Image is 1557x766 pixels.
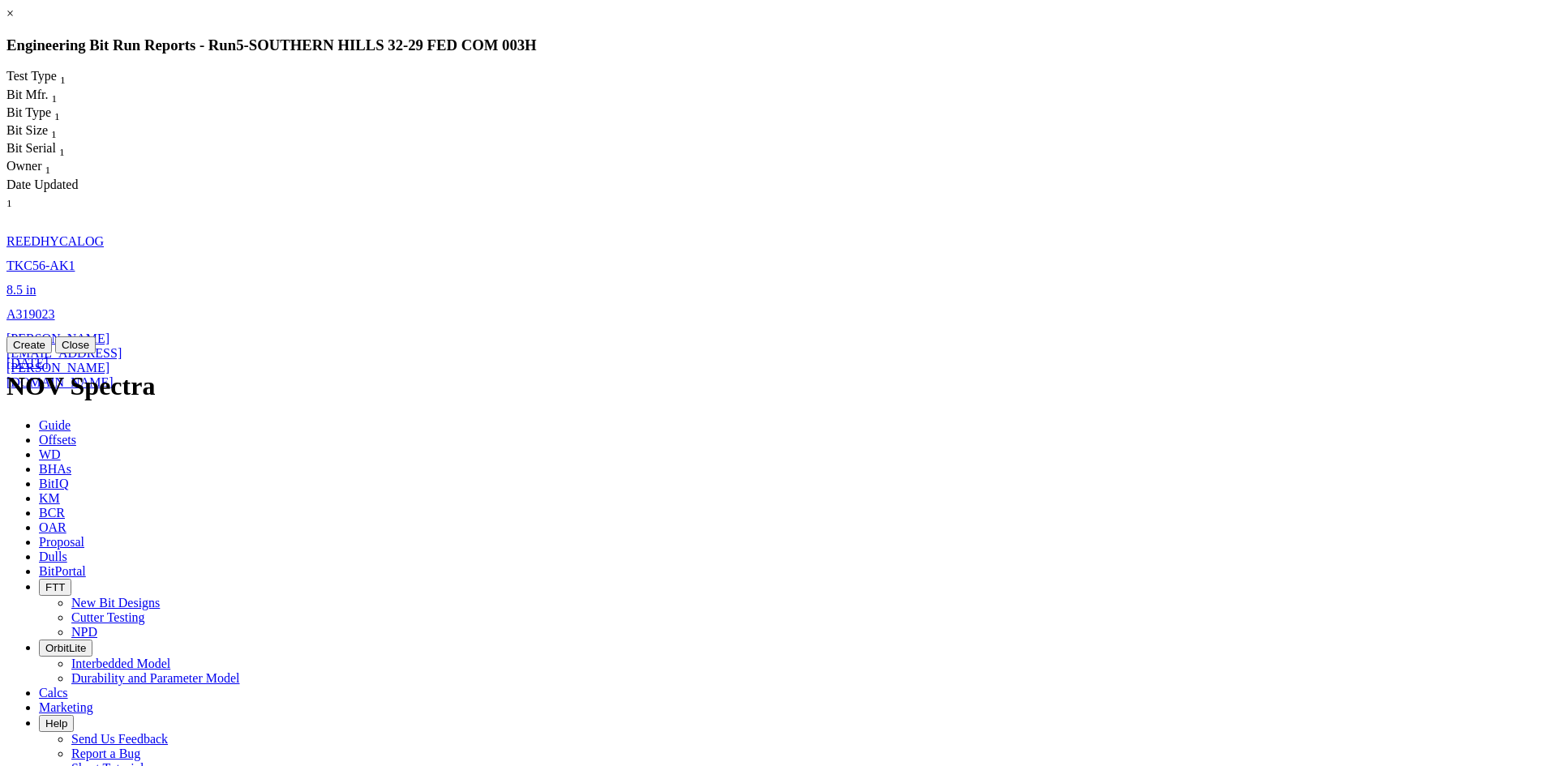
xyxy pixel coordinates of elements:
[6,283,23,297] span: 8.5
[39,418,71,432] span: Guide
[6,141,96,159] div: Bit Serial Sort None
[71,610,145,624] a: Cutter Testing
[39,564,86,578] span: BitPortal
[45,165,51,177] sub: 1
[236,36,243,53] span: 5
[39,433,76,447] span: Offsets
[45,159,51,173] span: Sort None
[6,159,87,177] div: Sort None
[6,178,87,210] div: Date Updated Sort None
[6,197,12,209] sub: 1
[60,69,66,83] span: Sort None
[60,75,66,87] sub: 1
[59,141,65,155] span: Sort None
[249,36,537,53] span: SOUTHERN HILLS 32-29 FED COM 003H
[39,550,67,563] span: Dulls
[39,535,84,549] span: Proposal
[39,477,68,490] span: BitIQ
[39,506,65,520] span: BCR
[54,105,60,119] span: Sort None
[51,128,57,140] sub: 1
[52,92,58,105] sub: 1
[6,105,51,119] span: Bit Type
[6,283,36,297] a: 8.5 in
[6,371,1551,401] h1: NOV Spectra
[55,336,96,353] button: Close
[6,141,96,159] div: Sort None
[71,671,240,685] a: Durability and Parameter Model
[39,462,71,476] span: BHAs
[6,69,96,87] div: Test Type Sort None
[71,732,168,746] a: Send Us Feedback
[6,259,75,272] a: TKC56-AK1
[6,123,88,141] div: Bit Size Sort None
[71,657,170,670] a: Interbedded Model
[6,159,87,177] div: Owner Sort None
[39,447,61,461] span: WD
[71,596,160,610] a: New Bit Designs
[45,642,86,654] span: OrbitLite
[39,491,60,505] span: KM
[6,88,88,105] div: Sort None
[6,36,1551,54] h3: Engineering Bit Run Reports - Run -
[54,110,60,122] sub: 1
[6,6,14,20] a: ×
[59,146,65,158] sub: 1
[6,69,57,83] span: Test Type
[6,141,56,155] span: Bit Serial
[39,700,93,714] span: Marketing
[39,686,68,700] span: Calcs
[6,123,88,141] div: Sort None
[6,69,96,87] div: Sort None
[6,178,87,210] div: Sort None
[6,159,42,173] span: Owner
[6,307,55,321] a: A319023
[45,581,65,593] span: FTT
[6,336,52,353] button: Create
[6,88,88,105] div: Bit Mfr. Sort None
[6,356,49,370] a: [DATE]
[6,178,78,191] span: Date Updated
[71,625,97,639] a: NPD
[6,88,49,101] span: Bit Mfr.
[6,105,88,123] div: Bit Type Sort None
[6,332,122,389] a: [PERSON_NAME][EMAIL_ADDRESS][PERSON_NAME][DOMAIN_NAME]
[26,283,36,297] span: in
[51,123,57,137] span: Sort None
[71,747,140,760] a: Report a Bug
[6,105,88,123] div: Sort None
[6,123,48,137] span: Bit Size
[52,88,58,101] span: Sort None
[45,717,67,730] span: Help
[39,520,66,534] span: OAR
[6,234,104,248] a: REEDHYCALOG
[6,192,12,206] span: Sort None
